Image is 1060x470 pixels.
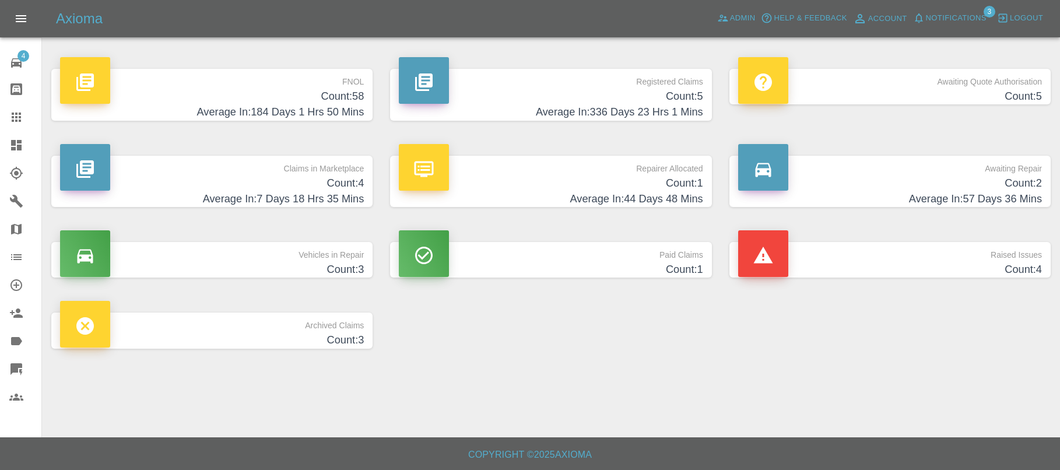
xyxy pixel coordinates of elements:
h4: Count: 5 [738,89,1042,104]
h4: Count: 4 [738,262,1042,278]
a: Account [850,9,910,28]
a: FNOLCount:58Average In:184 Days 1 Hrs 50 Mins [51,69,373,121]
h4: Count: 1 [399,176,703,191]
a: Repairer AllocatedCount:1Average In:44 Days 48 Mins [390,156,711,208]
h4: Count: 5 [399,89,703,104]
p: Awaiting Repair [738,156,1042,176]
a: Vehicles in RepairCount:3 [51,242,373,278]
a: Raised IssuesCount:4 [729,242,1051,278]
h4: Average In: 336 Days 23 Hrs 1 Mins [399,104,703,120]
span: 3 [984,6,995,17]
a: Paid ClaimsCount:1 [390,242,711,278]
button: Logout [994,9,1046,27]
h4: Average In: 57 Days 36 Mins [738,191,1042,207]
a: Admin [714,9,759,27]
h5: Axioma [56,9,103,28]
p: Claims in Marketplace [60,156,364,176]
p: Raised Issues [738,242,1042,262]
span: 4 [17,50,29,62]
h4: Count: 2 [738,176,1042,191]
p: Archived Claims [60,313,364,332]
h4: Average In: 7 Days 18 Hrs 35 Mins [60,191,364,207]
a: Archived ClaimsCount:3 [51,313,373,348]
p: Repairer Allocated [399,156,703,176]
p: FNOL [60,69,364,89]
p: Registered Claims [399,69,703,89]
span: Logout [1010,12,1043,25]
a: Registered ClaimsCount:5Average In:336 Days 23 Hrs 1 Mins [390,69,711,121]
span: Admin [730,12,756,25]
p: Paid Claims [399,242,703,262]
button: Open drawer [7,5,35,33]
p: Awaiting Quote Authorisation [738,69,1042,89]
h4: Count: 58 [60,89,364,104]
span: Notifications [926,12,987,25]
span: Account [868,12,907,26]
a: Claims in MarketplaceCount:4Average In:7 Days 18 Hrs 35 Mins [51,156,373,208]
h4: Count: 1 [399,262,703,278]
h6: Copyright © 2025 Axioma [9,447,1051,463]
h4: Count: 3 [60,262,364,278]
h4: Average In: 184 Days 1 Hrs 50 Mins [60,104,364,120]
h4: Count: 3 [60,332,364,348]
h4: Average In: 44 Days 48 Mins [399,191,703,207]
a: Awaiting RepairCount:2Average In:57 Days 36 Mins [729,156,1051,208]
button: Notifications [910,9,989,27]
p: Vehicles in Repair [60,242,364,262]
h4: Count: 4 [60,176,364,191]
button: Help & Feedback [758,9,850,27]
a: Awaiting Quote AuthorisationCount:5 [729,69,1051,104]
span: Help & Feedback [774,12,847,25]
